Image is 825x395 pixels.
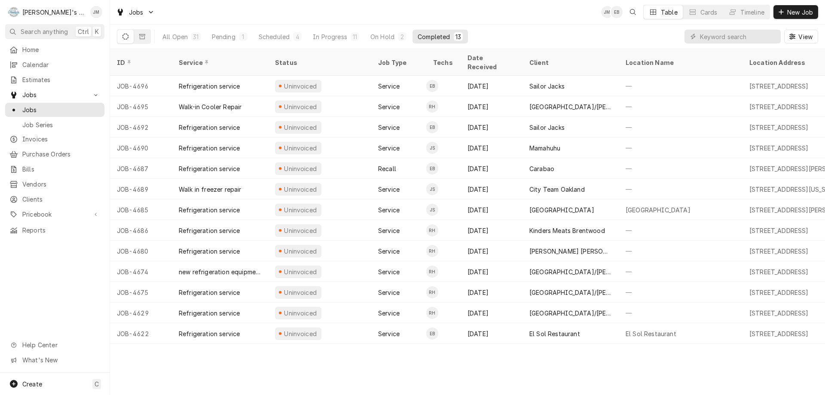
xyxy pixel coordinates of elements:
[5,177,104,191] a: Vendors
[426,183,438,195] div: Jose Sanchez's Avatar
[110,303,172,323] div: JOB-4629
[378,164,396,173] div: Recall
[5,353,104,367] a: Go to What's New
[110,138,172,158] div: JOB-4690
[661,8,678,17] div: Table
[179,58,260,67] div: Service
[162,32,188,41] div: All Open
[22,105,100,114] span: Jobs
[283,144,318,153] div: Uninvoiced
[5,223,104,237] a: Reports
[749,247,809,256] div: [STREET_ADDRESS]
[283,288,318,297] div: Uninvoiced
[619,261,742,282] div: —
[110,179,172,199] div: JOB-4689
[5,338,104,352] a: Go to Help Center
[378,144,400,153] div: Service
[129,8,144,17] span: Jobs
[797,32,814,41] span: View
[5,132,104,146] a: Invoices
[529,288,612,297] div: [GEOGRAPHIC_DATA]/[PERSON_NAME][GEOGRAPHIC_DATA]
[22,45,100,54] span: Home
[426,204,438,216] div: Jose Sanchez's Avatar
[283,247,318,256] div: Uninvoiced
[529,205,594,214] div: [GEOGRAPHIC_DATA]
[529,267,612,276] div: [GEOGRAPHIC_DATA]/[PERSON_NAME][GEOGRAPHIC_DATA]
[749,123,809,132] div: [STREET_ADDRESS]
[110,117,172,138] div: JOB-4692
[426,307,438,319] div: Rudy Herrera's Avatar
[418,32,450,41] div: Completed
[5,43,104,57] a: Home
[275,58,363,67] div: Status
[426,142,438,154] div: Jose Sanchez's Avatar
[5,88,104,102] a: Go to Jobs
[179,247,240,256] div: Refrigeration service
[179,288,240,297] div: Refrigeration service
[22,355,99,364] span: What's New
[8,6,20,18] div: R
[529,309,612,318] div: [GEOGRAPHIC_DATA]/[PERSON_NAME][GEOGRAPHIC_DATA]
[110,220,172,241] div: JOB-4686
[426,266,438,278] div: Rudy Herrera's Avatar
[740,8,764,17] div: Timeline
[110,261,172,282] div: JOB-4674
[90,6,102,18] div: Jim McIntyre's Avatar
[283,309,318,318] div: Uninvoiced
[619,138,742,158] div: —
[283,329,318,338] div: Uninvoiced
[378,102,400,111] div: Service
[5,118,104,132] a: Job Series
[426,224,438,236] div: RH
[378,123,400,132] div: Service
[5,103,104,117] a: Jobs
[426,204,438,216] div: JS
[378,226,400,235] div: Service
[601,6,613,18] div: JM
[283,164,318,173] div: Uninvoiced
[90,6,102,18] div: JM
[95,27,99,36] span: K
[461,282,522,303] div: [DATE]
[461,179,522,199] div: [DATE]
[426,245,438,257] div: Rudy Herrera's Avatar
[378,247,400,256] div: Service
[370,32,394,41] div: On Hold
[461,158,522,179] div: [DATE]
[22,380,42,388] span: Create
[179,185,241,194] div: Walk in freezer repair
[426,286,438,298] div: RH
[619,220,742,241] div: —
[426,101,438,113] div: RH
[179,226,240,235] div: Refrigeration service
[378,58,419,67] div: Job Type
[5,58,104,72] a: Calendar
[426,121,438,133] div: Eli Baldwin's Avatar
[378,185,400,194] div: Service
[22,75,100,84] span: Estimates
[461,323,522,344] div: [DATE]
[22,165,100,174] span: Bills
[426,101,438,113] div: Rudy Herrera's Avatar
[785,8,815,17] span: New Job
[426,162,438,175] div: EB
[749,144,809,153] div: [STREET_ADDRESS]
[378,288,400,297] div: Service
[283,102,318,111] div: Uninvoiced
[378,329,400,338] div: Service
[283,205,318,214] div: Uninvoiced
[193,32,199,41] div: 31
[22,150,100,159] span: Purchase Orders
[426,245,438,257] div: RH
[5,24,104,39] button: Search anythingCtrlK
[179,267,261,276] div: new refrigeration equipment installation
[22,120,100,129] span: Job Series
[378,309,400,318] div: Service
[619,117,742,138] div: —
[619,282,742,303] div: —
[110,76,172,96] div: JOB-4696
[110,323,172,344] div: JOB-4622
[426,162,438,175] div: Eli Baldwin's Avatar
[749,226,809,235] div: [STREET_ADDRESS]
[426,266,438,278] div: RH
